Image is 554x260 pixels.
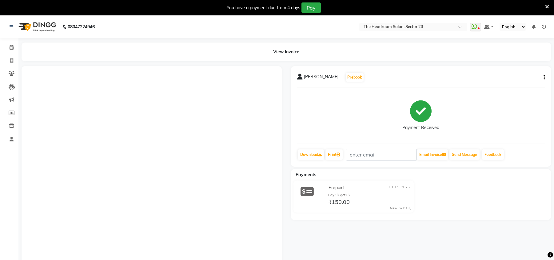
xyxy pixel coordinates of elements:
button: Prebook [346,73,364,82]
span: 01-09-2025 [389,185,410,191]
button: Email Invoice [417,149,448,160]
div: View Invoice [22,43,551,61]
button: Send Message [449,149,480,160]
span: ₹150.00 [328,198,350,207]
a: Download [298,149,324,160]
div: Pay 5k get 6k [328,193,411,198]
img: logo [16,18,58,35]
div: You have a payment due from 4 days [227,5,300,11]
input: enter email [346,149,416,160]
span: Payments [296,172,316,177]
div: Added on [DATE] [390,206,411,210]
a: Print [325,149,343,160]
button: Pay [301,2,321,13]
a: Feedback [482,149,504,160]
b: 08047224946 [68,18,95,35]
span: [PERSON_NAME] [304,74,338,82]
div: Payment Received [402,124,439,131]
span: Prepaid [329,185,344,191]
